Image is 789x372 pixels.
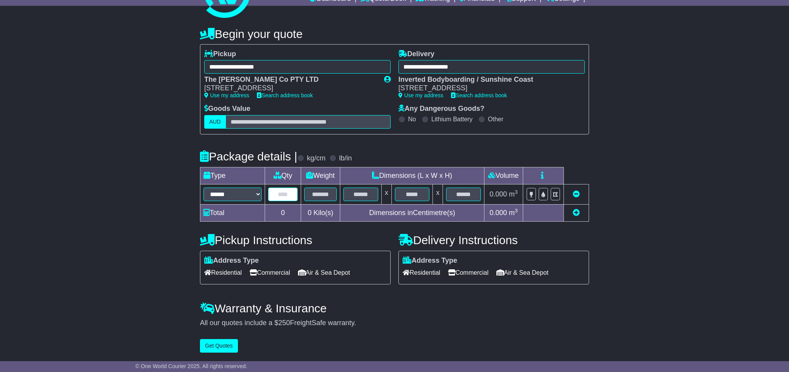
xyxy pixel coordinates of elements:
[307,154,326,163] label: kg/cm
[488,115,503,123] label: Other
[340,204,484,221] td: Dimensions in Centimetre(s)
[257,92,313,98] a: Search address book
[515,208,518,214] sup: 3
[398,50,434,59] label: Delivery
[204,76,376,84] div: The [PERSON_NAME] Co PTY LTD
[484,167,523,184] td: Volume
[509,209,518,217] span: m
[204,267,242,279] span: Residential
[278,319,290,327] span: 250
[496,267,549,279] span: Air & Sea Depot
[381,184,391,204] td: x
[573,190,580,198] a: Remove this item
[200,167,265,184] td: Type
[265,204,301,221] td: 0
[340,167,484,184] td: Dimensions (L x W x H)
[301,204,340,221] td: Kilo(s)
[403,267,440,279] span: Residential
[403,257,457,265] label: Address Type
[398,105,484,113] label: Any Dangerous Goods?
[200,28,589,40] h4: Begin your quote
[135,363,247,369] span: © One World Courier 2025. All rights reserved.
[451,92,507,98] a: Search address book
[204,92,249,98] a: Use my address
[489,209,507,217] span: 0.000
[204,84,376,93] div: [STREET_ADDRESS]
[431,115,473,123] label: Lithium Battery
[433,184,443,204] td: x
[308,209,312,217] span: 0
[200,339,238,353] button: Get Quotes
[339,154,352,163] label: lb/in
[200,319,589,327] div: All our quotes include a $ FreightSafe warranty.
[509,190,518,198] span: m
[398,92,443,98] a: Use my address
[448,267,488,279] span: Commercial
[515,189,518,195] sup: 3
[265,167,301,184] td: Qty
[204,257,259,265] label: Address Type
[250,267,290,279] span: Commercial
[398,84,577,93] div: [STREET_ADDRESS]
[298,267,350,279] span: Air & Sea Depot
[200,302,589,315] h4: Warranty & Insurance
[398,76,577,84] div: Inverted Bodyboarding / Sunshine Coast
[204,50,236,59] label: Pickup
[204,105,250,113] label: Goods Value
[489,190,507,198] span: 0.000
[301,167,340,184] td: Weight
[200,204,265,221] td: Total
[200,150,297,163] h4: Package details |
[200,234,391,246] h4: Pickup Instructions
[398,234,589,246] h4: Delivery Instructions
[573,209,580,217] a: Add new item
[408,115,416,123] label: No
[204,115,226,129] label: AUD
